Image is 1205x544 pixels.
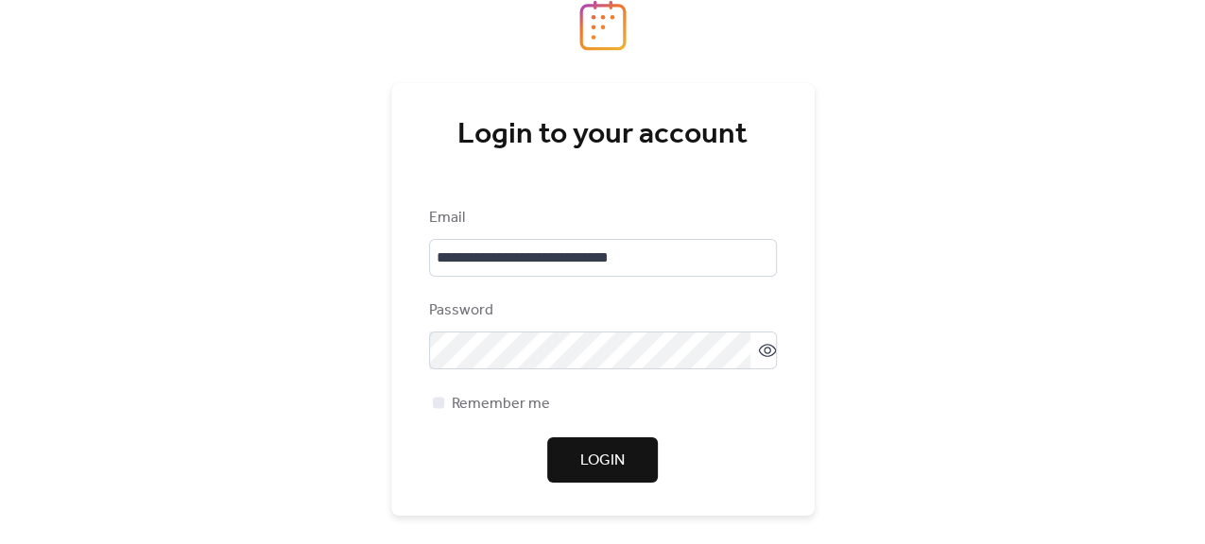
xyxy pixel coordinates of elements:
button: Login [547,437,658,483]
span: Remember me [452,393,550,416]
div: Email [429,207,773,229]
div: Password [429,299,773,322]
div: Login to your account [429,116,777,154]
span: Login [580,450,625,472]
